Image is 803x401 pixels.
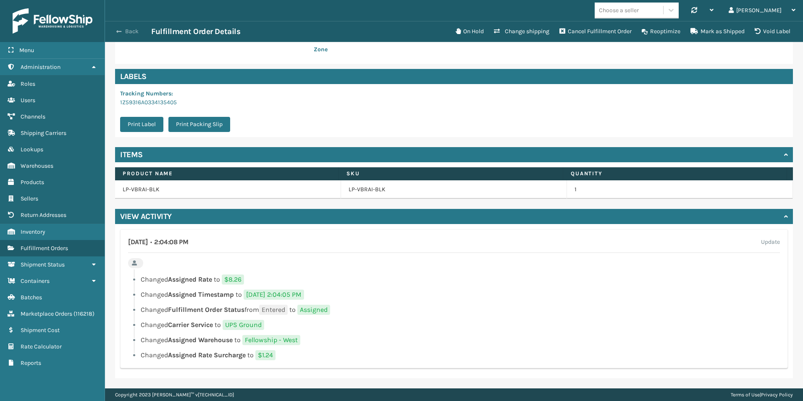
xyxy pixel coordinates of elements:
h3: Fulfillment Order Details [151,26,240,37]
td: 1 [567,180,793,199]
i: Cancel Fulfillment Order [559,28,565,34]
span: Assigned [297,305,330,315]
span: Batches [21,294,42,301]
button: Cancel Fulfillment Order [554,23,637,40]
button: On Hold [451,23,489,40]
li: Changed to [128,335,780,345]
button: Print Packing Slip [168,117,230,132]
span: Roles [21,80,35,87]
span: Lookups [21,146,43,153]
span: Products [21,179,44,186]
span: $1.24 [255,350,276,360]
a: Terms of Use [731,392,760,398]
li: Changed to [128,274,780,285]
span: Menu [19,47,34,54]
span: Shipment Status [21,261,65,268]
button: Reoptimize [637,23,685,40]
li: Changed to [128,350,780,360]
i: Mark as Shipped [690,28,698,34]
img: logo [13,8,92,34]
span: Tracking Numbers : [120,90,173,97]
span: Sellers [21,195,38,202]
span: Shipping Carriers [21,129,66,137]
div: | [731,388,793,401]
span: Containers [21,277,50,285]
button: Mark as Shipped [685,23,750,40]
label: Product Name [123,170,331,177]
p: Copyright 2023 [PERSON_NAME]™ v [TECHNICAL_ID] [115,388,234,401]
span: Shipment Cost [21,327,60,334]
i: Reoptimize [642,29,648,35]
span: Warehouses [21,162,53,169]
span: UPS Ground [223,320,264,330]
span: Fulfillment Order Status [168,306,244,314]
span: ( 116218 ) [73,310,94,317]
h4: [DATE] 2:04:08 PM [128,237,188,247]
span: • [150,238,152,246]
button: Back [113,28,151,35]
p: Zone [314,45,432,54]
span: Assigned Warehouse [168,336,233,344]
span: [DATE] 2:04:05 PM [244,290,304,300]
button: Change shipping [489,23,554,40]
span: Administration [21,63,60,71]
span: Assigned Rate [168,275,212,283]
span: Assigned Timestamp [168,290,234,298]
a: LP-VBRAI-BLK [349,185,386,194]
li: Changed to [128,290,780,300]
span: Entered [259,305,288,315]
span: Fulfillment Orders [21,245,68,252]
span: Marketplace Orders [21,310,72,317]
a: 1Z59316A0334135405 [120,99,177,106]
i: On Hold [456,28,461,34]
h4: Items [120,150,143,160]
label: Update [761,237,780,247]
span: $8.26 [222,274,244,285]
h4: View Activity [120,211,172,222]
i: Change shipping [494,28,500,34]
div: Choose a seller [599,6,639,15]
h4: Labels [115,69,793,84]
label: SKU [346,170,555,177]
li: Changed from to [128,305,780,315]
span: Rate Calculator [21,343,62,350]
span: Reports [21,359,41,367]
button: Void Label [750,23,795,40]
span: Inventory [21,228,45,235]
span: Fellowship - West [242,335,300,345]
span: Users [21,97,35,104]
span: Assigned Rate Surcharge [168,351,246,359]
a: Privacy Policy [761,392,793,398]
span: Return Addresses [21,211,66,219]
li: Changed to [128,320,780,330]
label: Quantity [571,170,779,177]
span: Channels [21,113,45,120]
i: VOIDLABEL [755,28,761,34]
td: LP-VBRAI-BLK [115,180,341,199]
button: Print Label [120,117,163,132]
span: Carrier Service [168,321,213,329]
